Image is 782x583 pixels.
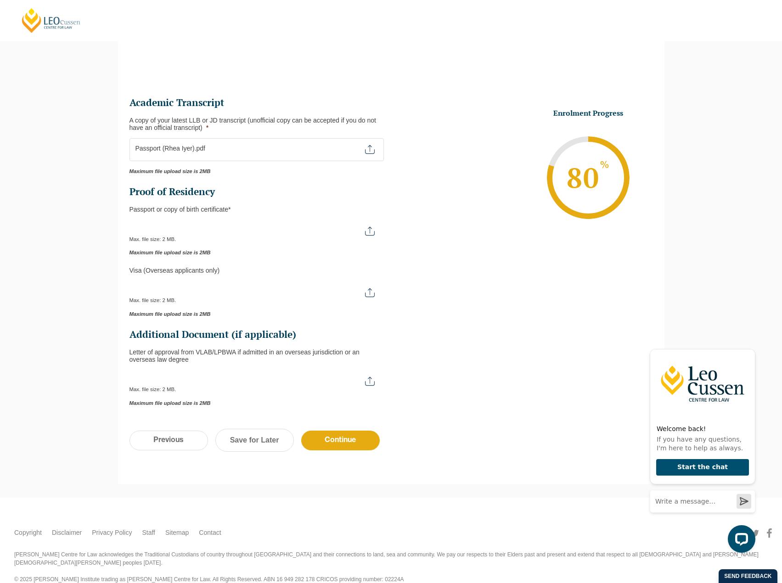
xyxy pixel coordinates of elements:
[129,379,184,392] span: Max. file size: 2 MB.
[14,528,42,538] a: Copyright
[129,147,184,160] span: Max. file size: 2 MB.
[129,229,184,242] span: Max. file size: 2 MB.
[199,528,221,538] a: Contact
[142,528,155,538] a: Staff
[565,159,611,196] span: 80
[129,117,384,131] label: A copy of your latest LLB or JD transcript (unofficial copy can be accepted if you do not have an...
[129,250,377,256] span: Maximum file upload size is 2MB
[129,311,377,317] span: Maximum file upload size is 2MB
[129,348,384,363] div: Letter of approval from VLAB/LPBWA if admitted in an overseas jurisdiction or an overseas law degree
[531,108,646,118] h3: Enrolment Progress
[600,161,610,170] sup: %
[165,528,189,538] a: Sitemap
[129,96,384,109] h2: Academic Transcript
[301,431,380,450] input: Continue
[92,528,132,538] a: Privacy Policy
[129,267,384,274] div: Visa (Overseas applicants only)
[129,206,384,213] div: Passport or copy of birth certificate*
[129,328,384,341] h2: Additional Document (if applicable)
[21,7,82,34] a: [PERSON_NAME] Centre for Law
[129,185,384,198] h2: Proof of Residency
[642,331,759,560] iframe: LiveChat chat widget
[129,168,377,174] span: Maximum file upload size is 2MB
[129,400,377,406] span: Maximum file upload size is 2MB
[215,429,294,452] a: Save for Later
[52,528,82,538] a: Disclaimer
[129,290,184,303] span: Max. file size: 2 MB.
[129,431,208,450] input: Previous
